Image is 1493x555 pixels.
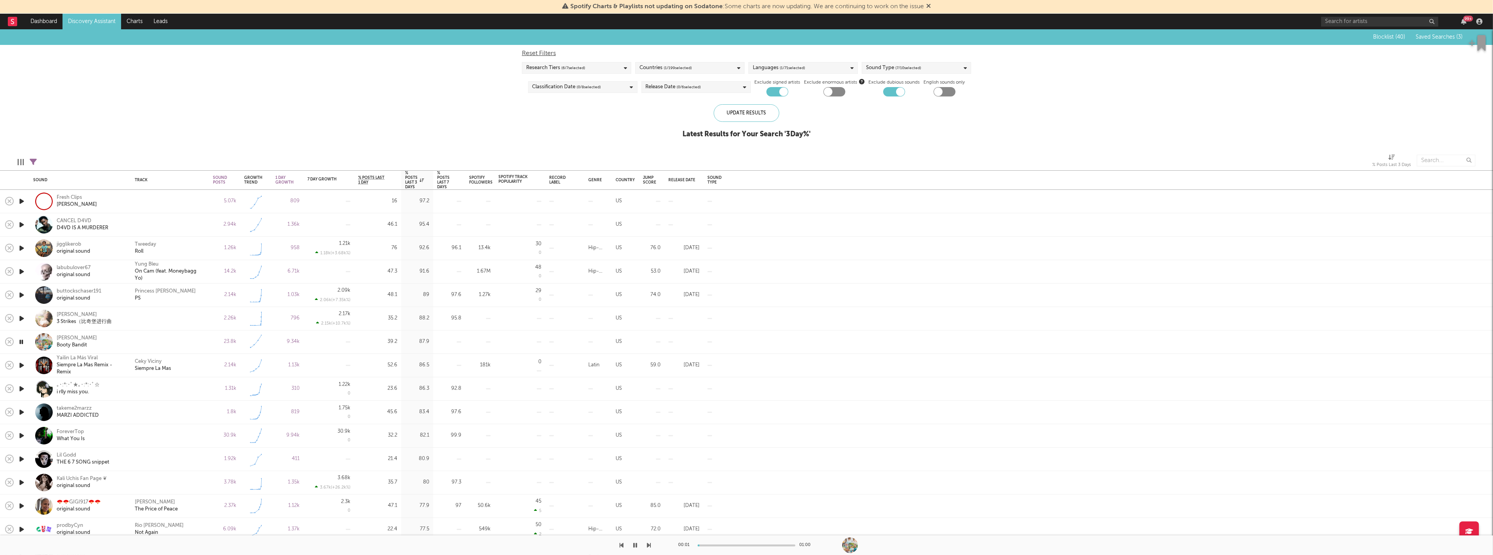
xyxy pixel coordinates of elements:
div: D4VD IS A MURDERER [57,225,108,232]
div: 86.5 [405,360,429,370]
div: 2.14k [213,290,236,300]
label: Exclude dubious sounds [869,78,920,87]
a: Princess [PERSON_NAME] [135,288,196,295]
div: Latin [588,360,600,370]
div: Kali Uchis Fan Page ❦ [57,475,107,482]
div: US [616,220,622,229]
div: US [616,314,622,323]
div: 14.2k [213,267,236,276]
div: 0 [348,509,350,513]
div: Lil Godd [57,452,109,459]
div: Hip-Hop/Rap [588,243,608,253]
div: Fresh Clips [57,194,97,201]
div: 74.0 [643,290,661,300]
div: Update Results [714,104,779,122]
div: 48 [535,265,541,270]
div: 3.68k [338,475,350,480]
a: Lil GoddTHE 6 7 SONG snippet [57,452,109,466]
button: Exclude enormous artists [859,78,865,85]
div: 2.15k ( +10.7k % ) [316,321,350,326]
div: 97.2 [405,196,429,206]
div: 23.6 [358,384,397,393]
div: [PERSON_NAME] [57,311,112,318]
div: US [616,501,622,510]
a: Tweeday [135,241,156,248]
a: Fresh Clips[PERSON_NAME] [57,194,97,208]
div: 59.0 [643,360,661,370]
div: US [616,525,622,534]
div: 92.6 [405,243,429,253]
a: takeme2marzzMARZI ADDICTED [57,405,99,419]
div: 97 [437,501,461,510]
div: [DATE] [668,267,700,276]
div: What You Is [57,435,85,443]
div: 53.0 [643,267,661,276]
div: Countries [639,63,692,73]
div: 2.26k [213,314,236,323]
div: 1 Day Growth [275,175,294,185]
div: 1.67M [469,267,491,276]
input: Search... [1417,155,1475,166]
div: 3.78k [213,478,236,487]
div: 9.34k [275,337,300,346]
div: Country [616,178,635,182]
div: 99 + [1463,16,1473,21]
div: Release Date [646,82,701,92]
div: 30.9k [213,431,236,440]
div: 1.92k [213,454,236,464]
div: 1.03k [275,290,300,300]
div: 0 [539,298,541,302]
div: Sound Posts [213,175,227,185]
div: 77.5 [405,525,429,534]
a: Roll [135,248,143,255]
div: 0 [539,251,541,255]
div: 549k [469,525,491,534]
div: 01:00 [799,541,815,550]
div: 35.7 [358,478,397,487]
div: Booty Bandit [57,342,97,349]
div: Not Again [135,529,158,536]
div: 819 [275,407,300,417]
div: Filters(2 filters active) [30,151,37,173]
div: 6.71k [275,267,300,276]
div: 85.0 [643,501,661,510]
div: Siempre La Mas [135,365,171,372]
div: % Posts Last 3 Days [1372,161,1411,170]
div: Sound Type [707,175,721,185]
div: 91.6 [405,267,429,276]
span: ( 40 ) [1395,34,1405,40]
div: Hip-Hop/Rap [588,525,608,534]
div: Siempre La Mas Remix - Remix [57,362,125,376]
div: 0 [348,391,350,396]
a: The Price of Peace [135,506,178,513]
div: 809 [275,196,300,206]
div: Growth Trend [244,175,264,185]
div: US [616,431,622,440]
a: Charts [121,14,148,29]
div: On Cam (feat. Moneybagg Yo) [135,268,205,282]
span: Dismiss [926,4,931,10]
div: Hip-Hop/Rap [588,267,608,276]
div: 0 [348,438,350,443]
a: Rio [PERSON_NAME] [135,522,184,529]
div: 3 Strikes（比奇堡进行曲 [57,318,112,325]
div: 96.1 [437,243,461,253]
div: 5.07k [213,196,236,206]
div: THE 6 7 SONG snippet [57,459,109,466]
div: [PERSON_NAME] [57,201,97,208]
div: 796 [275,314,300,323]
div: [DATE] [668,243,700,253]
div: 1.27k [469,290,491,300]
div: 16 [358,196,397,206]
div: Track [135,178,201,182]
div: 1.31k [213,384,236,393]
a: Ceky Viciny [135,358,162,365]
div: 82.1 [405,431,429,440]
input: Search for artists [1321,17,1438,27]
div: ｡･:*:･ﾟ★｡･:*:･ﾟ☆ [57,382,100,389]
span: : Some charts are now updating. We are continuing to work on the issue [570,4,924,10]
div: 95.4 [405,220,429,229]
div: 310 [275,384,300,393]
div: 21.4 [358,454,397,464]
div: 50.6k [469,501,491,510]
